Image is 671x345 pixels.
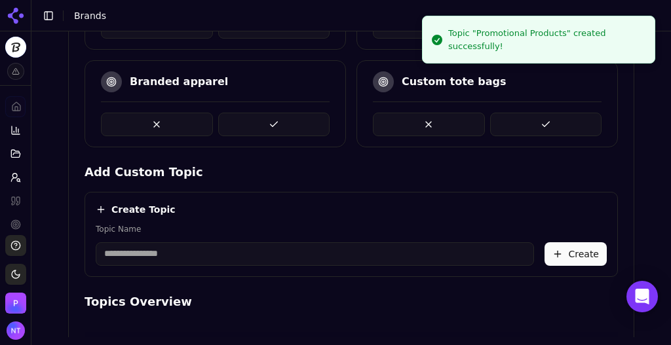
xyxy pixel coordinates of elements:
[5,37,26,58] button: Current brand: Totally Promotional
[130,74,228,90] div: Branded apparel
[7,321,25,340] button: Open user button
[402,74,506,90] div: Custom tote bags
[626,281,658,312] div: Open Intercom Messenger
[5,37,26,58] img: Totally Promotional
[5,293,26,314] img: Perrill
[7,321,25,340] img: Nate Tower
[85,293,618,311] h4: Topics Overview
[96,224,534,234] label: Topic Name
[448,27,644,52] div: Topic "Promotional Products" created successfully!
[74,10,106,21] span: Brands
[85,163,618,181] h4: Add Custom Topic
[545,242,607,266] button: Create
[74,9,634,22] nav: breadcrumb
[5,293,26,314] button: Open organization switcher
[111,203,176,216] h4: Create Topic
